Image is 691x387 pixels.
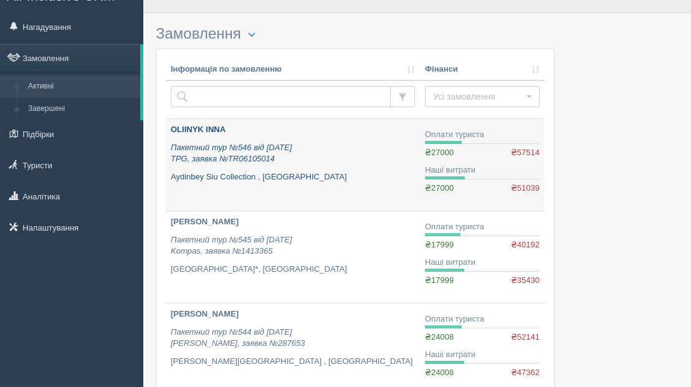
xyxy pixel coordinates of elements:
[425,240,454,249] span: ₴17999
[511,147,540,159] span: ₴57514
[511,239,540,251] span: ₴40192
[511,332,540,343] span: ₴52141
[425,221,540,233] div: Оплати туриста
[171,235,292,256] i: Пакетний тур №545 від [DATE] Kompas, заявка №1413365
[511,367,540,379] span: ₴47362
[425,64,540,75] a: Фінанси
[433,90,523,103] span: Усі замовлення
[425,349,540,361] div: Наші витрати
[166,119,420,211] a: OLIINYK INNA Пакетний тур №546 від [DATE]TPG, заявка №TR06105014 Aydinbey Siu Collection , [GEOGR...
[171,327,305,348] i: Пакетний тур №544 від [DATE] [PERSON_NAME], заявка №287653
[425,257,540,269] div: Наші витрати
[511,183,540,194] span: ₴51039
[171,86,391,107] input: Пошук за номером замовлення, ПІБ або паспортом туриста
[425,332,454,342] span: ₴24008
[171,171,415,183] p: Aydinbey Siu Collection , [GEOGRAPHIC_DATA]
[22,98,140,120] a: Завершені
[171,309,239,318] b: [PERSON_NAME]
[171,143,292,164] i: Пакетний тур №546 від [DATE] TPG, заявка №TR06105014
[425,86,540,107] button: Усі замовлення
[425,165,540,176] div: Наші витрати
[166,211,420,303] a: [PERSON_NAME] Пакетний тур №545 від [DATE]Kompas, заявка №1413365 [GEOGRAPHIC_DATA]*, [GEOGRAPHIC...
[425,313,540,325] div: Оплати туриста
[425,129,540,141] div: Оплати туриста
[156,26,555,42] h3: Замовлення
[171,125,226,134] b: OLIINYK INNA
[171,356,415,368] p: [PERSON_NAME][GEOGRAPHIC_DATA] , [GEOGRAPHIC_DATA]
[511,275,540,287] span: ₴35430
[171,64,415,75] a: Інформація по замовленню
[425,368,454,377] span: ₴24008
[425,275,454,285] span: ₴17999
[171,217,239,226] b: [PERSON_NAME]
[171,264,415,275] p: [GEOGRAPHIC_DATA]*, [GEOGRAPHIC_DATA]
[22,75,140,98] a: Активні
[425,183,454,193] span: ₴27000
[425,148,454,157] span: ₴27000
